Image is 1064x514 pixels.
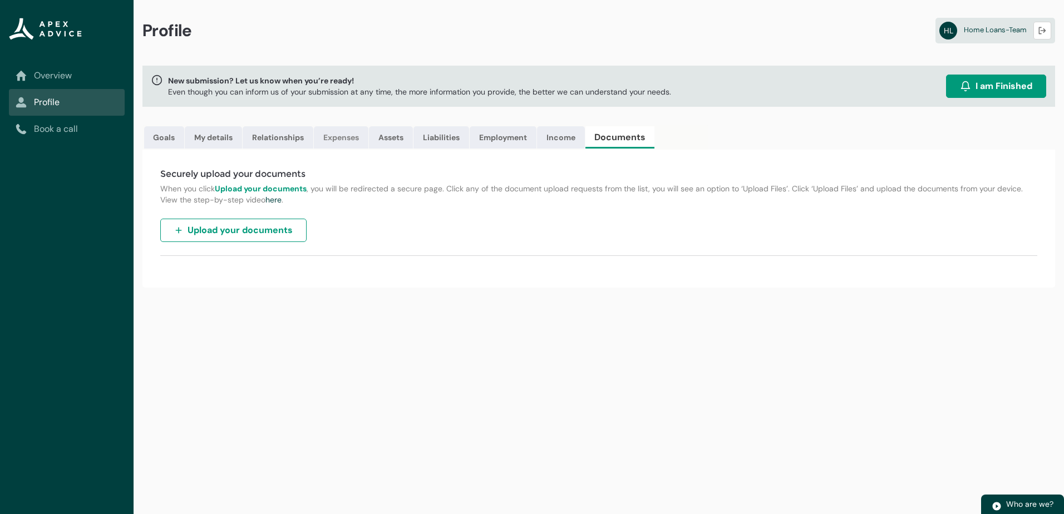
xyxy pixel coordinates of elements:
[160,219,307,242] button: Upload your documents
[160,183,1037,205] p: When you click , you will be redirected a secure page. Click any of the document upload requests ...
[314,126,368,149] a: Expenses
[537,126,585,149] a: Income
[9,62,125,142] nav: Sub page
[243,126,313,149] a: Relationships
[1006,499,1053,509] span: Who are we?
[369,126,413,149] a: Assets
[265,195,282,205] a: here
[9,18,82,40] img: Apex Advice Group
[960,81,971,92] img: alarm.svg
[16,122,118,136] a: Book a call
[964,25,1027,34] span: Home Loans-Team
[168,86,671,97] p: Even though you can inform us of your submission at any time, the more information you provide, t...
[142,20,192,41] span: Profile
[413,126,469,149] a: Liabilities
[16,69,118,82] a: Overview
[144,126,184,149] a: Goals
[946,75,1046,98] button: I am Finished
[976,80,1032,93] span: I am Finished
[1033,22,1051,39] button: Logout
[160,167,1037,181] h4: Securely upload your documents
[168,75,671,86] span: New submission? Let us know when you’re ready!
[939,22,957,39] abbr: HL
[16,96,118,109] a: Profile
[185,126,242,149] a: My details
[470,126,536,149] a: Employment
[585,126,654,149] a: Documents
[215,184,307,194] strong: Upload your documents
[174,226,183,235] img: plus.svg
[935,18,1055,43] a: HLHome Loans-Team
[188,224,293,237] span: Upload your documents
[992,501,1002,511] img: play.svg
